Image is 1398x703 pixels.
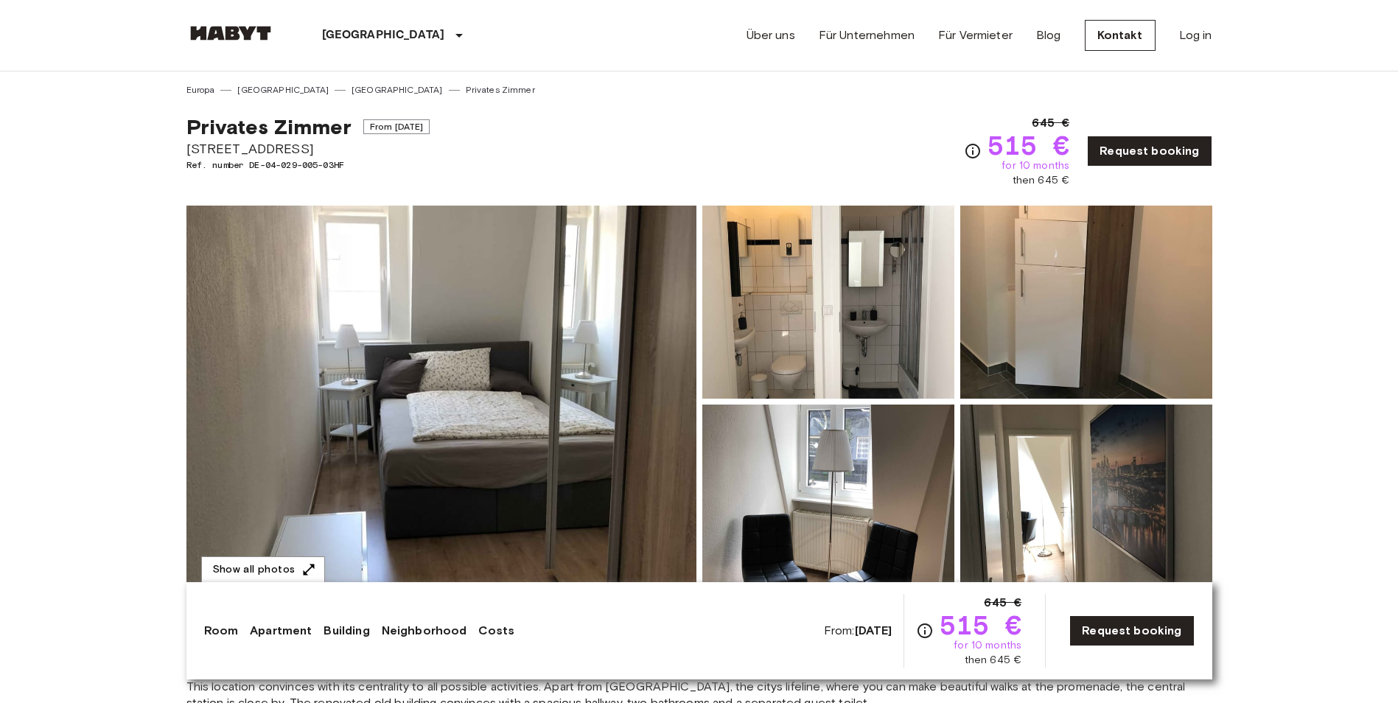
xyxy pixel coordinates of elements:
[363,119,430,134] span: From [DATE]
[1013,173,1070,188] span: then 645 €
[186,114,352,139] span: Privates Zimmer
[747,27,795,44] a: Über uns
[186,158,430,172] span: Ref. number DE-04-029-005-03HF
[1069,615,1194,646] a: Request booking
[466,83,535,97] a: Privates Zimmer
[1036,27,1061,44] a: Blog
[204,622,239,640] a: Room
[324,622,369,640] a: Building
[702,405,954,598] img: Picture of unit DE-04-029-005-03HF
[237,83,329,97] a: [GEOGRAPHIC_DATA]
[965,653,1022,668] span: then 645 €
[186,26,275,41] img: Habyt
[964,142,982,160] svg: Check cost overview for full price breakdown. Please note that discounts apply to new joiners onl...
[960,405,1212,598] img: Picture of unit DE-04-029-005-03HF
[201,556,325,584] button: Show all photos
[1179,27,1212,44] a: Log in
[855,623,892,637] b: [DATE]
[322,27,445,44] p: [GEOGRAPHIC_DATA]
[702,206,954,399] img: Picture of unit DE-04-029-005-03HF
[186,206,696,598] img: Marketing picture of unit DE-04-029-005-03HF
[819,27,915,44] a: Für Unternehmen
[250,622,312,640] a: Apartment
[186,83,215,97] a: Europa
[186,139,430,158] span: [STREET_ADDRESS]
[1002,158,1069,173] span: for 10 months
[916,622,934,640] svg: Check cost overview for full price breakdown. Please note that discounts apply to new joiners onl...
[954,638,1021,653] span: for 10 months
[382,622,467,640] a: Neighborhood
[1087,136,1212,167] a: Request booking
[938,27,1013,44] a: Für Vermieter
[1032,114,1069,132] span: 645 €
[478,622,514,640] a: Costs
[940,612,1021,638] span: 515 €
[988,132,1069,158] span: 515 €
[960,206,1212,399] img: Picture of unit DE-04-029-005-03HF
[1085,20,1156,51] a: Kontakt
[984,594,1021,612] span: 645 €
[352,83,443,97] a: [GEOGRAPHIC_DATA]
[824,623,892,639] span: From:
